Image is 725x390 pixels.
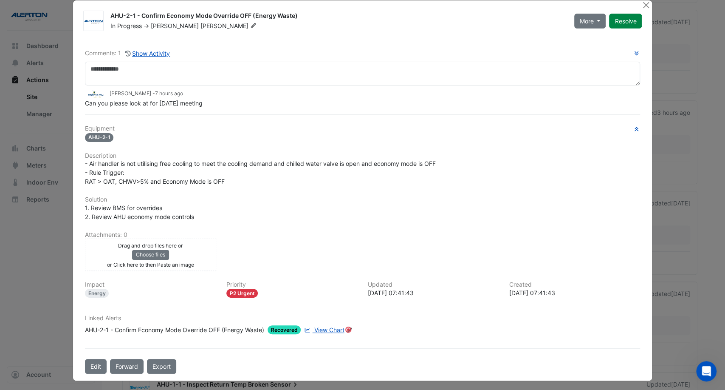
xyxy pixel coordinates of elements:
h6: Updated [368,281,499,288]
small: Drag and drop files here or [118,242,183,249]
h6: Attachments: 0 [85,231,640,239]
img: Precision Group [85,89,106,99]
button: Show Activity [124,48,171,58]
button: Resolve [609,14,642,28]
small: or Click here to then Paste an image [107,262,194,268]
span: More [580,17,594,26]
h6: Description [85,152,640,159]
button: Forward [110,359,144,374]
div: Comments: 1 [85,48,171,58]
span: In Progress [110,22,142,29]
span: 2025-08-11 07:41:43 [155,90,183,97]
span: [PERSON_NAME] [151,22,199,29]
img: Alerton [84,17,103,26]
h6: Impact [85,281,216,288]
h6: Solution [85,196,640,203]
div: [DATE] 07:41:43 [509,288,640,297]
span: 1. Review BMS for overrides 2. Review AHU economy mode controls [85,204,194,220]
button: Close [641,0,650,9]
h6: Created [509,281,640,288]
h6: Priority [226,281,358,288]
a: Export [147,359,176,374]
div: Energy [85,289,109,298]
div: AHU-2-1 - Confirm Economy Mode Override OFF (Energy Waste) [85,325,264,334]
h6: Equipment [85,125,640,132]
small: [PERSON_NAME] - [110,90,183,97]
span: Recovered [268,325,301,334]
span: Can you please look at for [DATE] meeting [85,100,203,107]
iframe: Intercom live chat [696,361,717,381]
h6: Linked Alerts [85,315,640,322]
span: AHU-2-1 [85,133,114,142]
span: -> [144,22,149,29]
span: View Chart [314,326,344,333]
button: Choose files [132,250,169,259]
a: View Chart [302,325,344,334]
div: [DATE] 07:41:43 [368,288,499,297]
button: Edit [85,359,107,374]
div: AHU-2-1 - Confirm Economy Mode Override OFF (Energy Waste) [110,11,564,22]
span: [PERSON_NAME] [200,22,258,30]
div: Tooltip anchor [344,326,352,333]
button: More [574,14,606,28]
span: - Air handler is not utilising free cooling to meet the cooling demand and chilled water valve is... [85,160,436,185]
div: P2 Urgent [226,289,258,298]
